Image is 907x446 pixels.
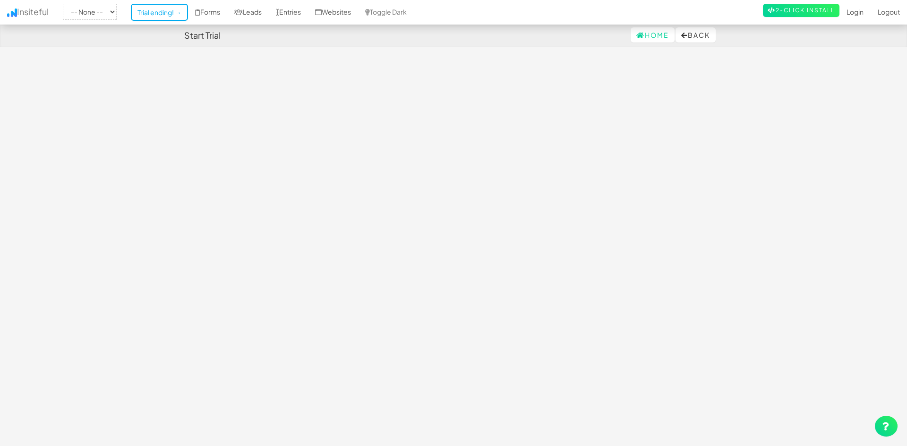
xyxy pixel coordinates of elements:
a: 2-Click Install [763,4,839,17]
h4: Start Trial [184,31,221,40]
a: Home [631,27,675,42]
img: icon.png [7,8,17,17]
a: Trial ending! → [131,4,188,21]
button: Back [676,27,716,42]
